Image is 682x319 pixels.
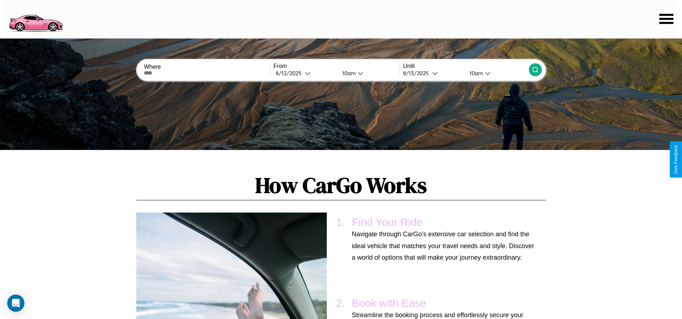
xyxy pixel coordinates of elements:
[403,63,528,69] label: Until
[144,64,269,70] label: Where
[352,228,535,263] p: Navigate through CarGo's extensive car selection and find the ideal vehicle that matches your tra...
[337,69,399,77] button: 10am
[348,213,539,267] li: Find Your Ride
[136,170,545,200] h1: How CarGo Works
[276,70,305,77] div: 8 / 12 / 2025
[466,70,485,77] div: 10am
[339,70,358,77] div: 10am
[7,295,24,312] div: Open Intercom Messenger
[274,69,337,77] button: 8/12/2025
[403,70,432,77] div: 8 / 13 / 2025
[464,69,529,77] button: 10am
[274,63,399,69] label: From
[673,145,678,174] div: Give Feedback
[5,4,66,33] img: logo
